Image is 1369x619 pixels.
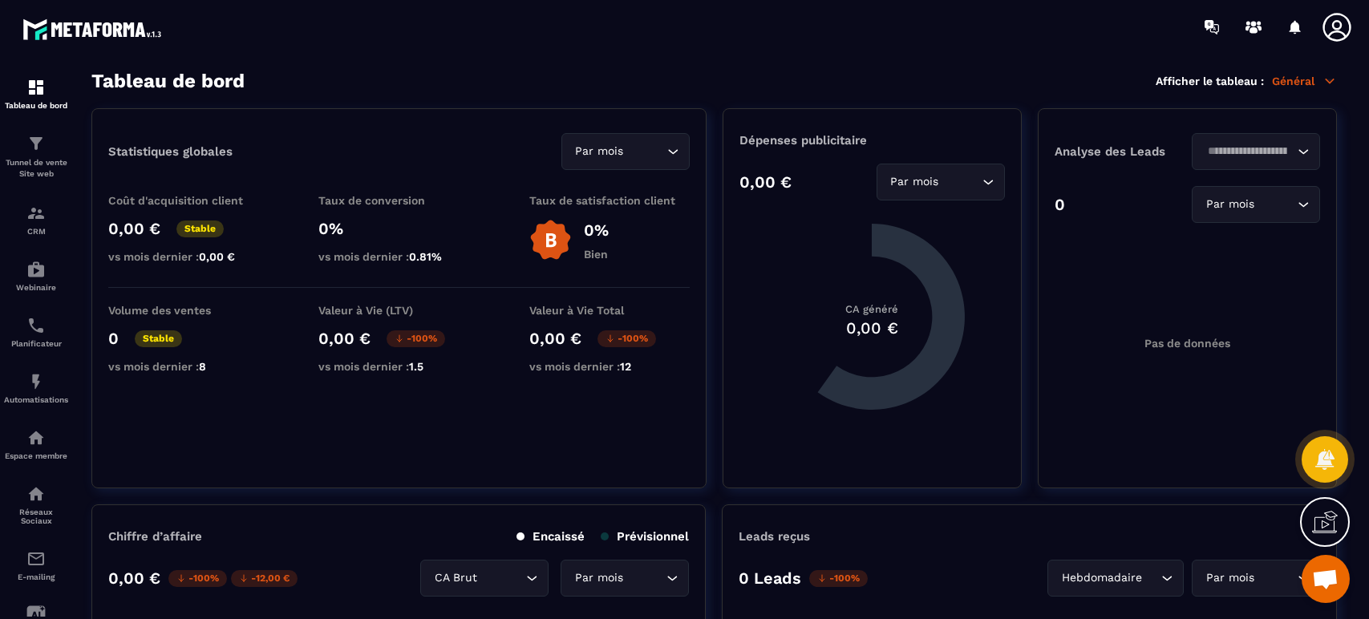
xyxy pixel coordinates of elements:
[318,360,479,373] p: vs mois dernier :
[420,560,549,597] div: Search for option
[529,219,572,261] img: b-badge-o.b3b20ee6.svg
[26,484,46,504] img: social-network
[480,569,522,587] input: Search for option
[529,360,690,373] p: vs mois dernier :
[620,360,631,373] span: 12
[516,529,585,544] p: Encaissé
[561,560,689,597] div: Search for option
[739,172,792,192] p: 0,00 €
[199,360,206,373] span: 8
[108,329,119,348] p: 0
[4,451,68,460] p: Espace membre
[409,250,442,263] span: 0.81%
[4,537,68,593] a: emailemailE-mailing
[809,570,868,587] p: -100%
[601,529,689,544] p: Prévisionnel
[1145,569,1157,587] input: Search for option
[572,143,627,160] span: Par mois
[4,122,68,192] a: formationformationTunnel de vente Site web
[739,568,801,588] p: 0 Leads
[1272,74,1337,88] p: Général
[739,133,1005,148] p: Dépenses publicitaire
[4,508,68,525] p: Réseaux Sociaux
[877,164,1005,200] div: Search for option
[4,304,68,360] a: schedulerschedulerPlanificateur
[26,134,46,153] img: formation
[1144,337,1230,350] p: Pas de données
[108,568,160,588] p: 0,00 €
[1202,569,1258,587] span: Par mois
[584,220,609,240] p: 0%
[387,330,445,347] p: -100%
[1055,144,1188,159] p: Analyse des Leads
[1258,569,1294,587] input: Search for option
[4,416,68,472] a: automationsautomationsEspace membre
[91,70,245,92] h3: Tableau de bord
[108,360,269,373] p: vs mois dernier :
[108,194,269,207] p: Coût d'acquisition client
[626,569,662,587] input: Search for option
[318,219,479,238] p: 0%
[176,220,224,237] p: Stable
[4,101,68,110] p: Tableau de bord
[561,133,690,170] div: Search for option
[108,304,269,317] p: Volume des ventes
[4,395,68,404] p: Automatisations
[529,329,581,348] p: 0,00 €
[26,372,46,391] img: automations
[1058,569,1145,587] span: Hebdomadaire
[168,570,227,587] p: -100%
[4,192,68,248] a: formationformationCRM
[135,330,182,347] p: Stable
[318,250,479,263] p: vs mois dernier :
[1258,196,1294,213] input: Search for option
[108,219,160,238] p: 0,00 €
[529,194,690,207] p: Taux de satisfaction client
[108,250,269,263] p: vs mois dernier :
[26,428,46,447] img: automations
[108,144,233,159] p: Statistiques globales
[22,14,167,44] img: logo
[529,304,690,317] p: Valeur à Vie Total
[199,250,235,263] span: 0,00 €
[1156,75,1264,87] p: Afficher le tableau :
[597,330,656,347] p: -100%
[1192,186,1320,223] div: Search for option
[4,572,68,581] p: E-mailing
[4,66,68,122] a: formationformationTableau de bord
[231,570,298,587] p: -12,00 €
[431,569,480,587] span: CA Brut
[584,248,609,261] p: Bien
[26,78,46,97] img: formation
[4,248,68,304] a: automationsautomationsWebinaire
[942,173,978,191] input: Search for option
[26,260,46,279] img: automations
[318,194,479,207] p: Taux de conversion
[739,529,810,544] p: Leads reçus
[1192,560,1320,597] div: Search for option
[4,339,68,348] p: Planificateur
[1302,555,1350,603] div: Ouvrir le chat
[1202,143,1294,160] input: Search for option
[318,329,371,348] p: 0,00 €
[4,360,68,416] a: automationsautomationsAutomatisations
[1055,195,1065,214] p: 0
[4,157,68,180] p: Tunnel de vente Site web
[108,529,202,544] p: Chiffre d’affaire
[887,173,942,191] span: Par mois
[26,204,46,223] img: formation
[26,316,46,335] img: scheduler
[627,143,663,160] input: Search for option
[4,227,68,236] p: CRM
[571,569,626,587] span: Par mois
[26,549,46,568] img: email
[1202,196,1258,213] span: Par mois
[1047,560,1184,597] div: Search for option
[4,283,68,292] p: Webinaire
[4,472,68,537] a: social-networksocial-networkRéseaux Sociaux
[409,360,423,373] span: 1.5
[1192,133,1320,170] div: Search for option
[318,304,479,317] p: Valeur à Vie (LTV)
